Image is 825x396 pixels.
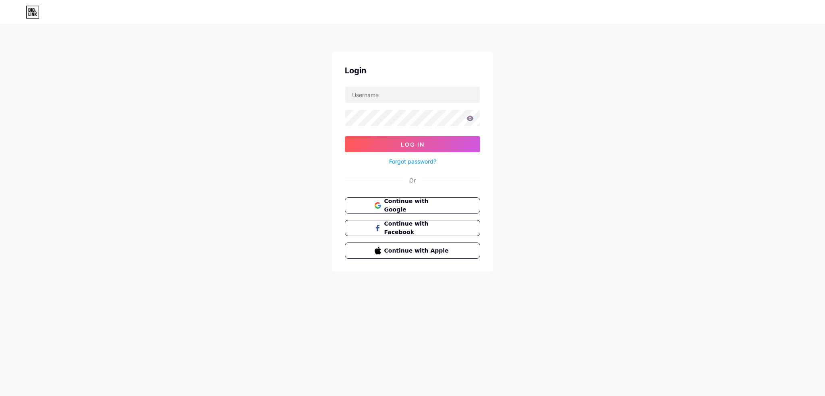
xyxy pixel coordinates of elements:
[409,176,416,185] div: Or
[345,220,480,236] button: Continue with Facebook
[345,197,480,214] button: Continue with Google
[345,87,480,103] input: Username
[345,64,480,77] div: Login
[389,157,436,166] a: Forgot password?
[345,243,480,259] button: Continue with Apple
[401,141,425,148] span: Log In
[384,220,451,236] span: Continue with Facebook
[345,136,480,152] button: Log In
[384,197,451,214] span: Continue with Google
[384,247,451,255] span: Continue with Apple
